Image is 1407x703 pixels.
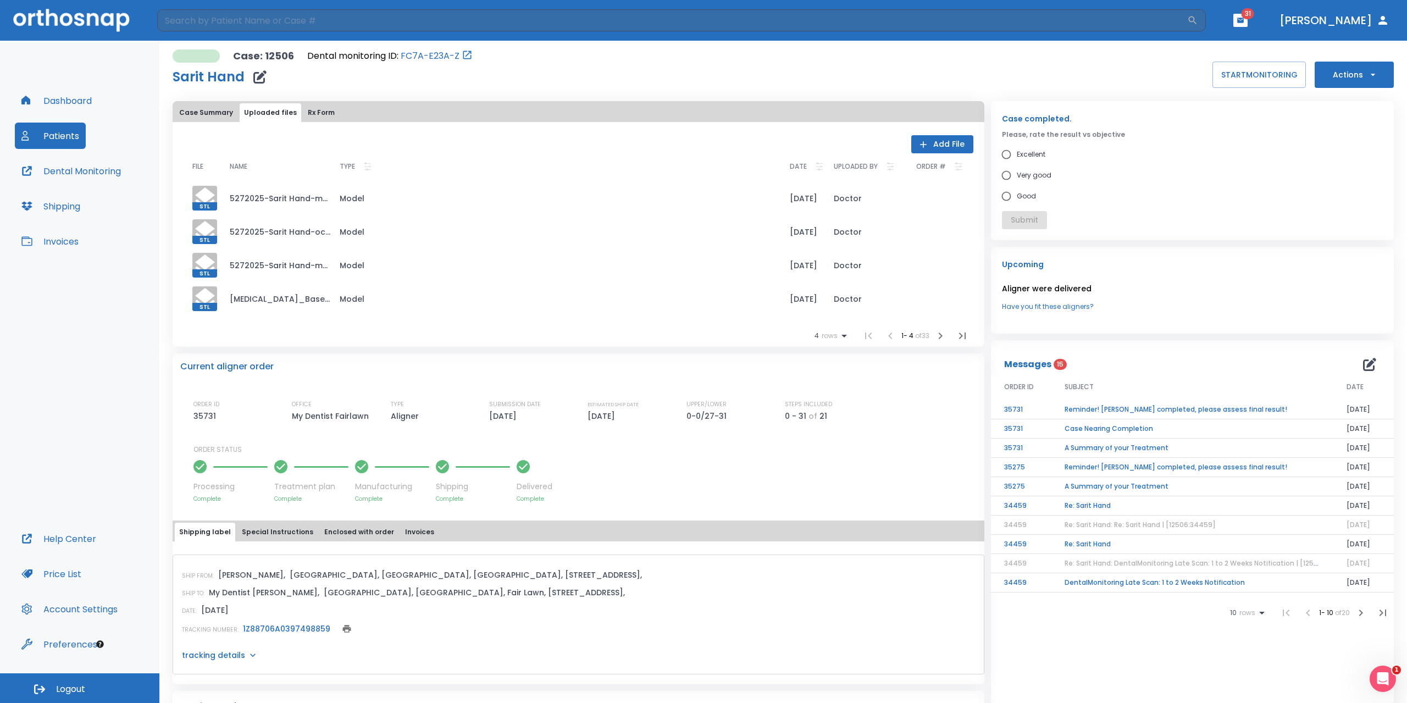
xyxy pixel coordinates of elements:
td: Doctor [825,248,907,282]
span: 34459 [1004,520,1027,529]
p: Dental monitoring ID: [307,49,398,63]
a: Have you fit these aligners? [1002,302,1383,312]
span: 1 [1392,666,1401,674]
span: rows [819,332,838,340]
td: [DATE] [1333,496,1394,516]
p: Case completed. [1002,112,1383,125]
p: Processing [193,481,268,492]
button: Invoices [15,228,85,254]
td: [DATE] [1333,458,1394,477]
td: [DATE] [1333,400,1394,419]
span: NAME [230,163,247,170]
p: My Dentist Fairlawn [292,409,373,423]
button: Dashboard [15,87,98,114]
p: [PERSON_NAME], [218,568,285,582]
p: TRACKING NUMBER: [182,625,239,635]
p: 0 - 31 [785,409,806,423]
p: Please, rate the result vs objective [1002,130,1383,140]
td: Doctor [825,282,907,315]
p: Aligner [391,409,423,423]
span: STL [192,269,217,278]
button: print [339,621,354,636]
td: 35275 [991,477,1051,496]
p: UPLOADED BY [834,160,878,173]
td: Model [331,248,781,282]
button: Add File [911,135,973,153]
td: [DATE] [781,248,825,282]
td: 35275 [991,458,1051,477]
button: Enclosed with order [320,523,398,541]
span: DATE [1347,382,1364,392]
p: STEPS INCLUDED [785,400,832,409]
button: Preferences [15,631,104,657]
p: Treatment plan [274,481,348,492]
button: Account Settings [15,596,124,622]
span: 31 [1242,8,1254,19]
span: Very good [1017,169,1051,182]
td: 34459 [991,535,1051,554]
button: Special Instructions [237,523,318,541]
td: Model [331,181,781,215]
p: Current aligner order [180,360,274,373]
a: 1Z88706A0397498859 [243,623,330,634]
td: Re: Sarit Hand [1051,535,1333,554]
td: DentalMonitoring Late Scan: 1 to 2 Weeks Notification [1051,573,1333,593]
span: Re: Sarit Hand: Re: Sarit Hand | [12506:34459] [1065,520,1216,529]
span: 34459 [1004,558,1027,568]
span: [DATE] [1347,558,1370,568]
td: Reminder! [PERSON_NAME] completed, please assess final result! [1051,458,1333,477]
p: [GEOGRAPHIC_DATA], [GEOGRAPHIC_DATA], Fair Lawn, [STREET_ADDRESS], [324,586,625,599]
p: 35731 [193,409,220,423]
span: of 33 [915,331,929,340]
span: Excellent [1017,148,1045,161]
td: 5272025-Sarit Hand-mandibular.stl_simplified.stl [221,248,331,282]
button: Patients [15,123,86,149]
p: Messages [1004,358,1051,371]
p: [DATE] [489,409,520,423]
td: 5272025-Sarit Hand-maxillary.stl_simplified.stl [221,181,331,215]
button: Price List [15,561,88,587]
button: Uploaded files [240,103,301,122]
a: Shipping [15,193,87,219]
span: rows [1237,609,1255,617]
td: [DATE] [781,282,825,315]
td: [MEDICAL_DATA]_Base.stl_simplified.stl [221,282,331,315]
span: 1 - 4 [901,331,915,340]
button: Dental Monitoring [15,158,128,184]
span: SUBJECT [1065,382,1094,392]
input: Search by Patient Name or Case # [157,9,1187,31]
p: 21 [819,409,827,423]
div: tabs [175,103,982,122]
td: A Summary of your Treatment [1051,439,1333,458]
p: Complete [517,495,552,503]
p: TYPE [391,400,404,409]
td: [DATE] [1333,439,1394,458]
p: Complete [193,495,268,503]
button: Help Center [15,525,103,552]
td: 5272025-Sarit Hand-occlusionsecond.stl_simplified.stl [221,215,331,248]
button: STARTMONITORING [1212,62,1306,88]
button: [PERSON_NAME] [1275,10,1394,30]
p: ORDER # [916,160,946,173]
span: 1 - 10 [1319,608,1335,617]
span: FILE [192,163,203,170]
p: Shipping [436,481,510,492]
td: 35731 [991,400,1051,419]
td: 35731 [991,419,1051,439]
p: Upcoming [1002,258,1383,271]
p: ORDER STATUS [193,445,977,455]
p: My Dentist [PERSON_NAME], [209,586,319,599]
span: of 20 [1335,608,1350,617]
span: [DATE] [1347,520,1370,529]
p: Complete [274,495,348,503]
p: SHIP FROM: [182,571,214,581]
td: Model [331,282,781,315]
div: Tooltip anchor [95,639,105,649]
span: 10 [1230,609,1237,617]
